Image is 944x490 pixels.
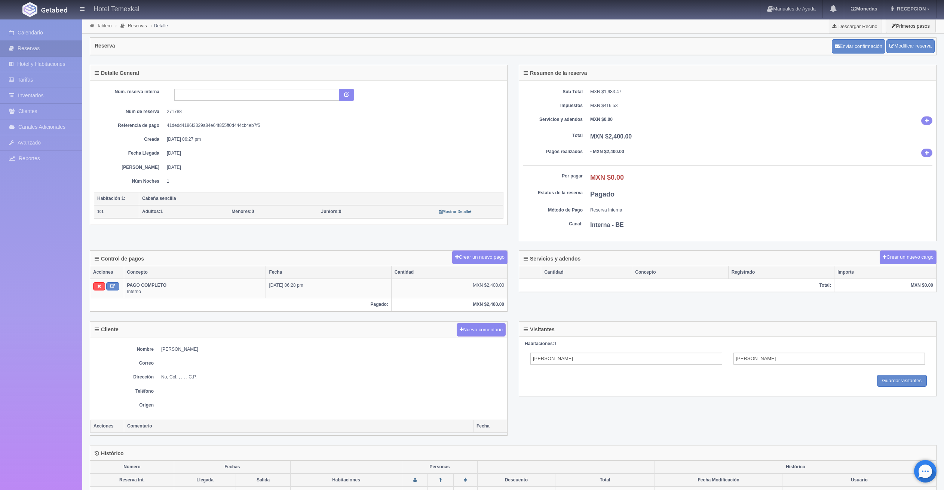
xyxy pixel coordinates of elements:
dt: Por pagar [523,173,583,179]
button: Crear un nuevo pago [452,250,508,264]
dt: Método de Pago [523,207,583,213]
th: Cabaña sencilla [139,192,503,205]
th: Total [555,474,655,487]
a: Reservas [128,23,147,28]
th: Histórico [655,461,936,474]
th: Llegada [174,474,236,487]
dd: [PERSON_NAME] [161,346,503,353]
button: Nuevo comentario [457,323,506,337]
dt: Nombre [94,346,154,353]
dd: No, Col. , , , , C.P. [161,374,503,380]
dt: Teléfono [94,388,154,395]
th: Fechas [174,461,290,474]
dd: [DATE] [167,150,498,156]
b: MXN $2,400.00 [590,133,632,140]
dt: Impuestos [523,103,583,109]
button: Enviar confirmación [832,39,885,54]
dt: Total [523,133,583,139]
dt: Canal: [523,221,583,227]
th: Número [90,461,174,474]
dd: Reserva Interna [590,207,932,213]
dt: Referencia de pago [99,122,159,129]
h4: Visitantes [524,327,555,332]
dt: Sub Total [523,89,583,95]
dt: Pagos realizados [523,149,583,155]
input: Nombre del Adulto [530,353,722,365]
th: MXN $2,400.00 [391,298,507,311]
strong: Juniors: [321,209,339,214]
h4: Histórico [95,451,124,456]
th: Comentario [124,420,473,433]
a: Descargar Recibo [828,19,882,34]
th: Acciones [91,420,124,433]
th: Personas [402,461,478,474]
small: 101 [97,210,104,214]
th: Cantidad [391,266,507,279]
a: Tablero [97,23,111,28]
strong: Menores: [232,209,251,214]
h4: Hotel Temexkal [94,4,140,13]
th: Total: [519,279,834,292]
h4: Detalle General [95,70,139,76]
dt: Fecha Llegada [99,150,159,156]
th: Fecha [473,420,507,433]
dt: Dirección [94,374,154,380]
th: Usuario [782,474,936,487]
dt: Núm Noches [99,178,159,185]
th: Fecha [266,266,391,279]
dd: MXN $1,983.47 [590,89,932,95]
th: Fecha Modificación [655,474,782,487]
span: 0 [321,209,341,214]
b: - MXN $2,400.00 [590,149,624,154]
li: Detalle [149,22,170,29]
td: Interno [124,279,266,298]
td: [DATE] 06:28 pm [266,279,391,298]
b: MXN $0.00 [590,174,624,181]
img: Getabed [22,2,37,17]
th: Registrado [728,266,834,279]
dt: Estatus de la reserva [523,190,583,196]
b: Interna - BE [590,222,624,228]
dt: Origen [94,402,154,408]
span: 0 [232,209,254,214]
b: Monedas [851,6,877,12]
span: RECEPCION [895,6,926,12]
a: Mostrar Detalle [439,209,472,214]
dt: Núm. reserva interna [99,89,159,95]
dt: Creada [99,136,159,143]
dd: 41dedd4186f3329a84e64f855ff0d444cb4eb7f5 [167,122,498,129]
th: Reserva Int. [90,474,174,487]
h4: Reserva [95,43,115,49]
dd: 271788 [167,109,498,115]
strong: Habitaciones: [525,341,554,346]
th: Habitaciones [290,474,402,487]
dt: Servicios y adendos [523,116,583,123]
input: Apellidos del Adulto [733,353,925,365]
h4: Servicios y adendos [524,256,580,262]
dd: [DATE] [167,164,498,171]
button: Primeros pasos [886,19,936,33]
th: Concepto [124,266,266,279]
img: Getabed [41,7,67,13]
dt: [PERSON_NAME] [99,164,159,171]
dd: [DATE] 06:27 pm [167,136,498,143]
td: MXN $2,400.00 [391,279,507,298]
dd: MXN $416.53 [590,103,932,109]
th: Descuento [477,474,555,487]
h4: Resumen de la reserva [524,70,587,76]
b: PAGO COMPLETO [127,283,167,288]
b: MXN $0.00 [590,117,613,122]
a: Modificar reserva [886,39,935,53]
dd: 1 [167,178,498,185]
th: Concepto [632,266,728,279]
button: Crear un nuevo cargo [880,250,937,264]
th: Salida [236,474,290,487]
h4: Cliente [95,327,119,332]
b: Habitación 1: [97,196,125,201]
dt: Núm de reserva [99,109,159,115]
strong: Adultos: [142,209,160,214]
th: Importe [834,266,936,279]
th: Cantidad [541,266,632,279]
h4: Control de pagos [95,256,144,262]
